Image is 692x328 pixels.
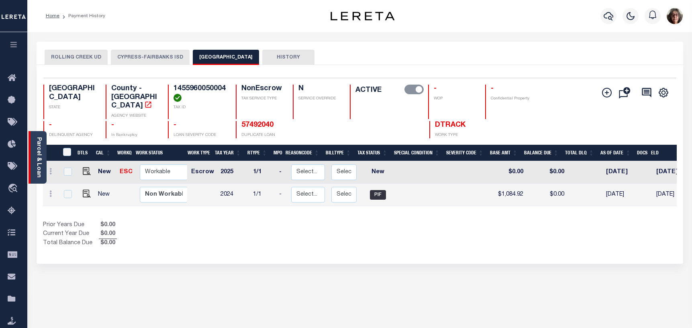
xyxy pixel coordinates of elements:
i: travel_explore [8,184,20,194]
th: Work Status [133,145,187,161]
td: $1,084.92 [492,184,527,206]
a: Home [46,14,59,18]
td: 1/1 [250,161,276,184]
th: Tax Status: activate to sort column ascending [354,145,391,161]
p: In Bankruptcy [111,132,158,138]
p: TAX ID [174,105,226,111]
p: DUPLICATE LOAN [241,132,342,138]
label: ACTIVE [355,85,382,96]
td: $0.00 [492,161,527,184]
p: LOAN SEVERITY CODE [174,132,226,138]
p: STATE [49,105,96,111]
th: DTLS [74,145,93,161]
th: &nbsp;&nbsp;&nbsp;&nbsp;&nbsp;&nbsp;&nbsp;&nbsp;&nbsp;&nbsp; [43,145,58,161]
span: $0.00 [99,230,117,239]
th: RType: activate to sort column ascending [244,145,270,161]
td: [DATE] [653,184,684,206]
h4: N [298,85,340,93]
th: Work Type [184,145,212,161]
th: As of Date: activate to sort column ascending [597,145,634,161]
th: Special Condition: activate to sort column ascending [391,145,443,161]
td: 1/1 [250,184,276,206]
td: Total Balance Due [43,239,99,247]
td: $0.00 [527,161,567,184]
p: TAX SERVICE TYPE [241,96,283,102]
span: - [491,85,494,92]
h4: NonEscrow [241,85,283,93]
th: MPO [270,145,282,161]
td: [DATE] [603,161,639,184]
th: WorkQ [114,145,133,161]
span: $0.00 [99,221,117,230]
button: ROLLING CREEK UD [45,50,108,65]
td: - [276,161,288,184]
th: Severity Code: activate to sort column ascending [443,145,487,161]
td: Prior Years Due [43,221,99,230]
span: PIF [370,190,386,200]
button: [GEOGRAPHIC_DATA] [193,50,259,65]
span: DTRACK [435,121,465,129]
td: Current Year Due [43,230,99,239]
a: Parcel & Loan [36,137,41,178]
p: WORK TYPE [435,132,482,138]
span: - [49,121,52,129]
th: &nbsp; [58,145,75,161]
h4: County - [GEOGRAPHIC_DATA] [111,85,158,111]
td: - [276,184,288,206]
td: New [95,161,117,184]
p: WOP [434,96,476,102]
th: Balance Due: activate to sort column ascending [521,145,562,161]
span: $0.00 [99,239,117,248]
th: Total DLQ: activate to sort column ascending [562,145,597,161]
th: Docs [634,145,647,161]
td: 2025 [217,161,250,184]
p: Confidential Property [491,96,538,102]
th: BillType: activate to sort column ascending [323,145,354,161]
span: - [434,85,437,92]
a: ESC [120,169,133,175]
th: ReasonCode: activate to sort column ascending [282,145,323,161]
h4: 1455960050004 [174,85,226,102]
td: [DATE] [603,184,639,206]
td: New [360,161,396,184]
td: Escrow [188,161,217,184]
td: $0.00 [527,184,567,206]
th: ELD: activate to sort column ascending [648,145,684,161]
button: CYPRESS-FAIRBANKS ISD [111,50,190,65]
li: Payment History [59,12,105,20]
td: [DATE] [653,161,684,184]
span: - [111,121,114,129]
p: AGENCY WEBSITE [111,113,158,119]
span: - [174,121,176,129]
p: SERVICE OVERRIDE [298,96,340,102]
button: HISTORY [262,50,314,65]
td: 2024 [217,184,250,206]
img: logo-dark.svg [331,12,395,20]
p: DELINQUENT AGENCY [49,132,96,138]
th: CAL: activate to sort column ascending [93,145,114,161]
th: Base Amt: activate to sort column ascending [487,145,521,161]
h4: [GEOGRAPHIC_DATA] [49,85,96,102]
td: New [95,184,117,206]
a: 57492040 [241,121,274,129]
th: Tax Year: activate to sort column ascending [212,145,244,161]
